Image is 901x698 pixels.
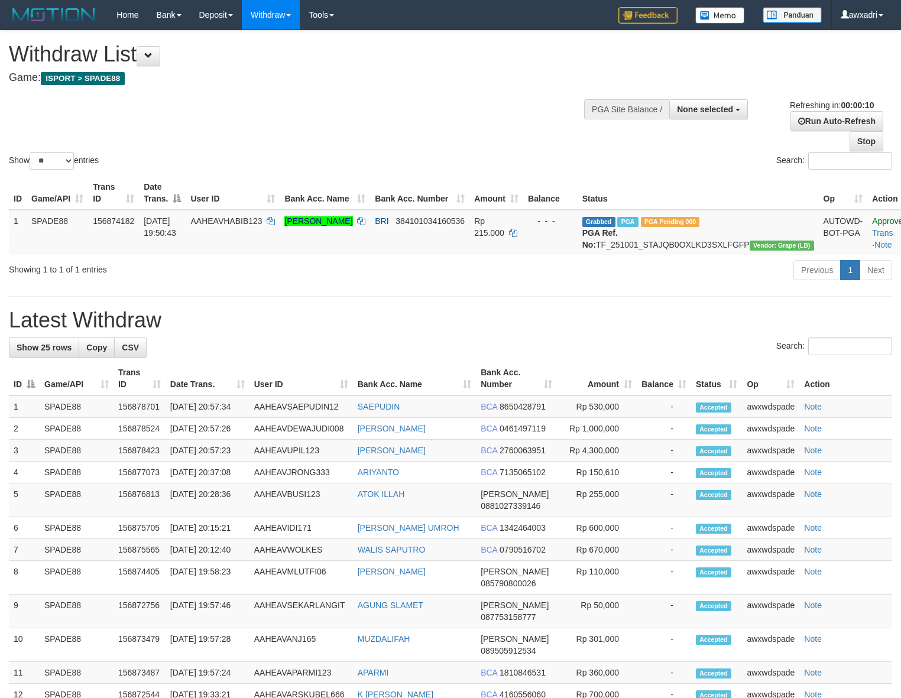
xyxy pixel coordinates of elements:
td: 156875565 [114,539,166,561]
img: MOTION_logo.png [9,6,99,24]
a: [PERSON_NAME] [284,216,352,226]
span: Accepted [696,668,731,678]
span: Accepted [696,546,731,556]
td: awxwdspade [742,628,799,662]
td: awxwdspade [742,595,799,628]
td: Rp 110,000 [557,561,637,595]
td: Rp 301,000 [557,628,637,662]
td: AAHEAVUPIL123 [249,440,353,462]
td: awxwdspade [742,483,799,517]
td: - [637,662,691,684]
td: [DATE] 20:57:34 [166,395,249,418]
div: PGA Site Balance / [584,99,669,119]
button: None selected [669,99,748,119]
span: Copy 087753158777 to clipboard [481,612,536,622]
td: 7 [9,539,40,561]
a: Next [860,260,892,280]
td: AAHEAVSAEPUDIN12 [249,395,353,418]
span: 156874182 [93,216,134,226]
span: BCA [481,523,497,533]
input: Search: [808,337,892,355]
a: APARMI [358,668,389,677]
label: Search: [776,337,892,355]
span: BCA [481,468,497,477]
th: ID [9,176,27,210]
a: WALIS SAPUTRO [358,545,426,554]
span: Accepted [696,446,731,456]
strong: 00:00:10 [841,100,874,110]
td: Rp 50,000 [557,595,637,628]
td: 156872756 [114,595,166,628]
td: 1 [9,395,40,418]
td: [DATE] 20:15:21 [166,517,249,539]
td: awxwdspade [742,462,799,483]
td: AUTOWD-BOT-PGA [819,210,868,255]
th: Trans ID: activate to sort column ascending [88,176,139,210]
span: Copy 0881027339146 to clipboard [481,501,540,511]
th: Amount: activate to sort column ascending [557,362,637,395]
a: Note [804,523,822,533]
a: ARIYANTO [358,468,399,477]
td: awxwdspade [742,662,799,684]
span: CSV [122,343,139,352]
th: User ID: activate to sort column ascending [186,176,280,210]
th: Bank Acc. Number: activate to sort column ascending [370,176,469,210]
td: SPADE88 [40,440,114,462]
span: Accepted [696,468,731,478]
th: Date Trans.: activate to sort column ascending [166,362,249,395]
span: [PERSON_NAME] [481,634,549,644]
th: Bank Acc. Name: activate to sort column ascending [353,362,476,395]
a: Note [874,240,892,249]
td: AAHEAVSEKARLANGIT [249,595,353,628]
span: Copy 085790800026 to clipboard [481,579,536,588]
td: Rp 670,000 [557,539,637,561]
td: [DATE] 19:57:46 [166,595,249,628]
a: Note [804,668,822,677]
th: User ID: activate to sort column ascending [249,362,353,395]
span: Grabbed [582,217,615,227]
th: Op: activate to sort column ascending [819,176,868,210]
th: Balance: activate to sort column ascending [637,362,691,395]
span: PGA Pending [641,217,700,227]
td: 156878701 [114,395,166,418]
a: [PERSON_NAME] [358,446,426,455]
th: Trans ID: activate to sort column ascending [114,362,166,395]
span: Copy 0461497119 to clipboard [500,424,546,433]
a: 1 [840,260,860,280]
a: Note [804,446,822,455]
label: Show entries [9,152,99,170]
td: 4 [9,462,40,483]
a: Note [804,567,822,576]
td: - [637,628,691,662]
td: Rp 360,000 [557,662,637,684]
td: Rp 600,000 [557,517,637,539]
a: Note [804,600,822,610]
b: PGA Ref. No: [582,228,618,249]
span: Accepted [696,402,731,413]
label: Search: [776,152,892,170]
a: AGUNG SLAMET [358,600,423,610]
td: 156874405 [114,561,166,595]
span: Copy 1810846531 to clipboard [500,668,546,677]
td: awxwdspade [742,517,799,539]
th: Action [799,362,892,395]
td: [DATE] 20:57:26 [166,418,249,440]
td: 2 [9,418,40,440]
td: SPADE88 [27,210,88,255]
th: Date Trans.: activate to sort column descending [139,176,186,210]
a: Note [804,402,822,411]
span: BCA [481,545,497,554]
h1: Withdraw List [9,43,589,66]
img: Button%20Memo.svg [695,7,745,24]
span: Rp 215.000 [474,216,504,238]
a: [PERSON_NAME] UMROH [358,523,459,533]
span: Accepted [696,424,731,434]
td: 11 [9,662,40,684]
span: Copy 1342464003 to clipboard [500,523,546,533]
td: Rp 4,300,000 [557,440,637,462]
a: ATOK ILLAH [358,489,405,499]
td: AAHEAVIDI171 [249,517,353,539]
a: Previous [793,260,841,280]
th: Status: activate to sort column ascending [691,362,742,395]
td: awxwdspade [742,539,799,561]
